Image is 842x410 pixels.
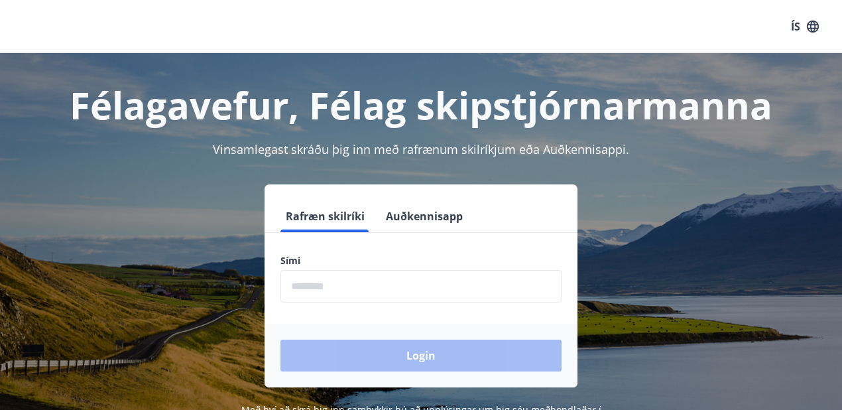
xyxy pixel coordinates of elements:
button: Auðkennisapp [381,200,468,232]
button: Rafræn skilríki [280,200,370,232]
span: Vinsamlegast skráðu þig inn með rafrænum skilríkjum eða Auðkennisappi. [213,141,629,157]
button: ÍS [784,15,826,38]
h1: Félagavefur, Félag skipstjórnarmanna [16,80,826,130]
label: Sími [280,254,562,267]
